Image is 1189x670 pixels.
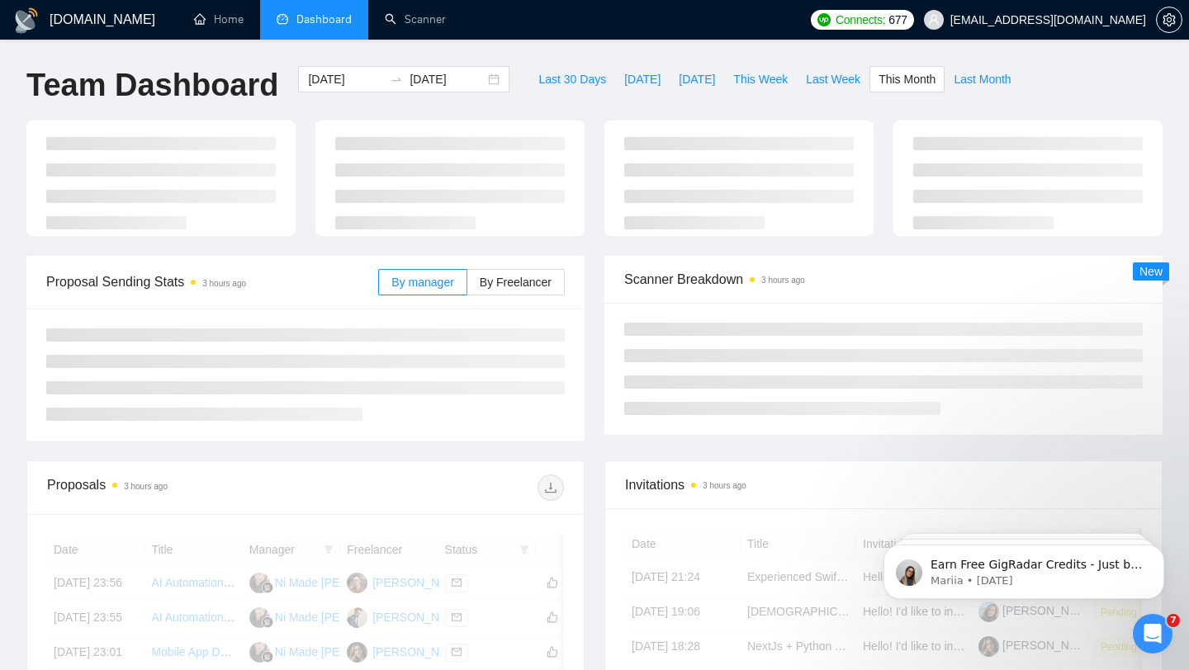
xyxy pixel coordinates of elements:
button: Last Month [945,66,1020,92]
button: [DATE] [670,66,724,92]
span: 677 [888,11,907,29]
iframe: Intercom live chat [1133,614,1172,653]
input: Start date [308,70,383,88]
span: setting [1157,13,1182,26]
iframe: Intercom notifications message [859,510,1189,625]
span: swap-right [390,73,403,86]
a: homeHome [194,12,244,26]
span: user [928,14,940,26]
button: This Week [724,66,797,92]
input: End date [410,70,485,88]
h1: Team Dashboard [26,66,278,105]
time: 3 hours ago [703,481,746,490]
img: upwork-logo.png [817,13,831,26]
span: Last Month [954,70,1011,88]
div: Proposals [47,474,306,501]
img: logo [13,7,40,34]
span: [DATE] [679,70,715,88]
button: [DATE] [615,66,670,92]
span: Scanner Breakdown [624,269,1143,290]
span: Last Week [806,70,860,88]
time: 3 hours ago [761,276,805,285]
span: This Week [733,70,788,88]
button: Last 30 Days [529,66,615,92]
time: 3 hours ago [202,279,246,288]
time: 3 hours ago [124,482,168,491]
span: [DATE] [624,70,661,88]
a: setting [1156,13,1182,26]
span: New [1139,265,1163,278]
span: Dashboard [296,12,352,26]
a: searchScanner [385,12,446,26]
span: Invitations [625,474,1142,495]
button: Last Week [797,66,869,92]
span: Last 30 Days [538,70,606,88]
span: By manager [391,276,453,289]
span: to [390,73,403,86]
span: dashboard [277,13,288,25]
span: This Month [879,70,936,88]
span: By Freelancer [480,276,552,289]
span: Proposal Sending Stats [46,271,378,292]
button: setting [1156,7,1182,33]
span: Connects: [836,11,885,29]
span: 7 [1167,614,1180,627]
button: This Month [869,66,945,92]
